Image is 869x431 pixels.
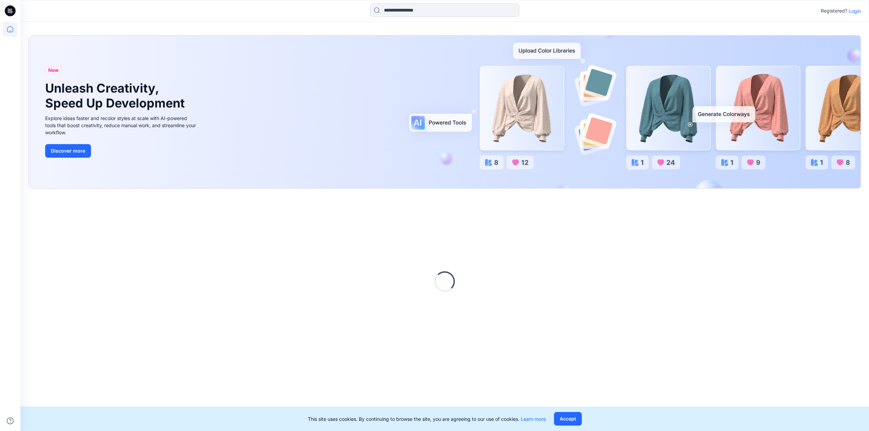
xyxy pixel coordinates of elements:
[45,144,91,158] button: Discover more
[821,7,847,15] p: Registered?
[554,412,582,426] button: Accept
[45,81,188,110] h1: Unleash Creativity, Speed Up Development
[308,415,546,423] p: This site uses cookies. By continuing to browse the site, you are agreeing to our use of cookies.
[45,144,198,158] a: Discover more
[45,115,198,136] div: Explore ideas faster and recolor styles at scale with AI-powered tools that boost creativity, red...
[849,7,861,15] p: Login
[521,416,546,422] a: Learn more
[48,66,59,74] span: New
